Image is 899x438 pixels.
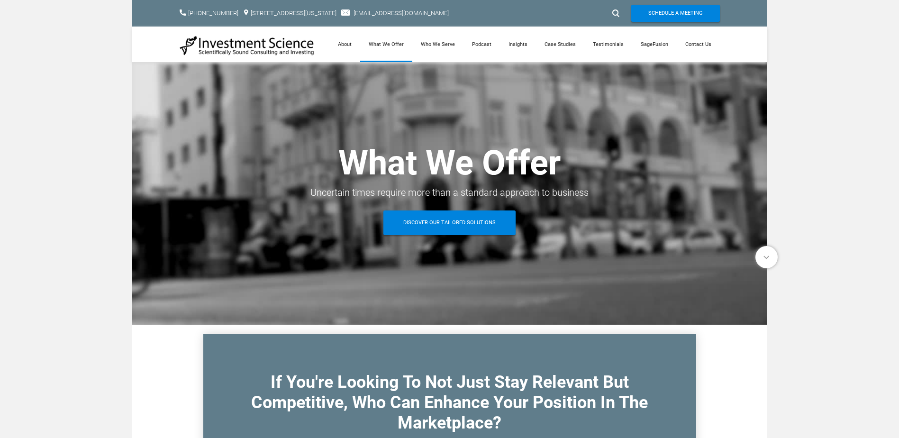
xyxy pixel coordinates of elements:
img: Investment Science | NYC Consulting Services [180,35,315,56]
span: Discover Our Tailored Solutions [403,210,496,235]
a: Who We Serve [412,27,463,62]
a: [PHONE_NUMBER] [188,9,238,17]
a: [EMAIL_ADDRESS][DOMAIN_NAME] [354,9,449,17]
a: SageFusion [632,27,677,62]
a: What We Offer [360,27,412,62]
a: Testimonials [584,27,632,62]
a: Case Studies [536,27,584,62]
a: [STREET_ADDRESS][US_STATE]​ [251,9,336,17]
a: Podcast [463,27,500,62]
a: Insights [500,27,536,62]
a: Schedule A Meeting [631,5,720,22]
strong: What We Offer [338,143,561,183]
font: If You're Looking To Not Just Stay Relevant But Competitive, Who Can Enhance Your Position In The... [251,372,648,433]
a: Discover Our Tailored Solutions [383,210,516,235]
div: Uncertain times require more than a standard approach to business [180,184,720,201]
a: Contact Us [677,27,720,62]
a: About [329,27,360,62]
span: Schedule A Meeting [648,5,703,22]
